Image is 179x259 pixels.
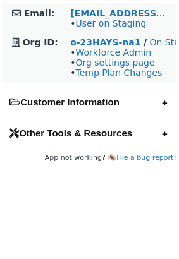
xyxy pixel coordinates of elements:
[116,154,176,162] a: File a bug report!
[24,8,55,18] strong: Email:
[23,37,58,47] strong: Org ID:
[3,152,176,164] footer: App not working? 🪳
[75,47,151,57] a: Workforce Admin
[75,57,154,68] a: Org settings page
[3,121,176,145] h2: Other Tools & Resources
[3,90,176,114] h2: Customer Information
[144,37,147,47] strong: /
[70,47,162,78] span: • • •
[75,18,146,28] a: User on Staging
[75,68,162,78] a: Temp Plan Changes
[70,37,140,47] a: o-23HAYS-na1
[70,18,146,28] span: •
